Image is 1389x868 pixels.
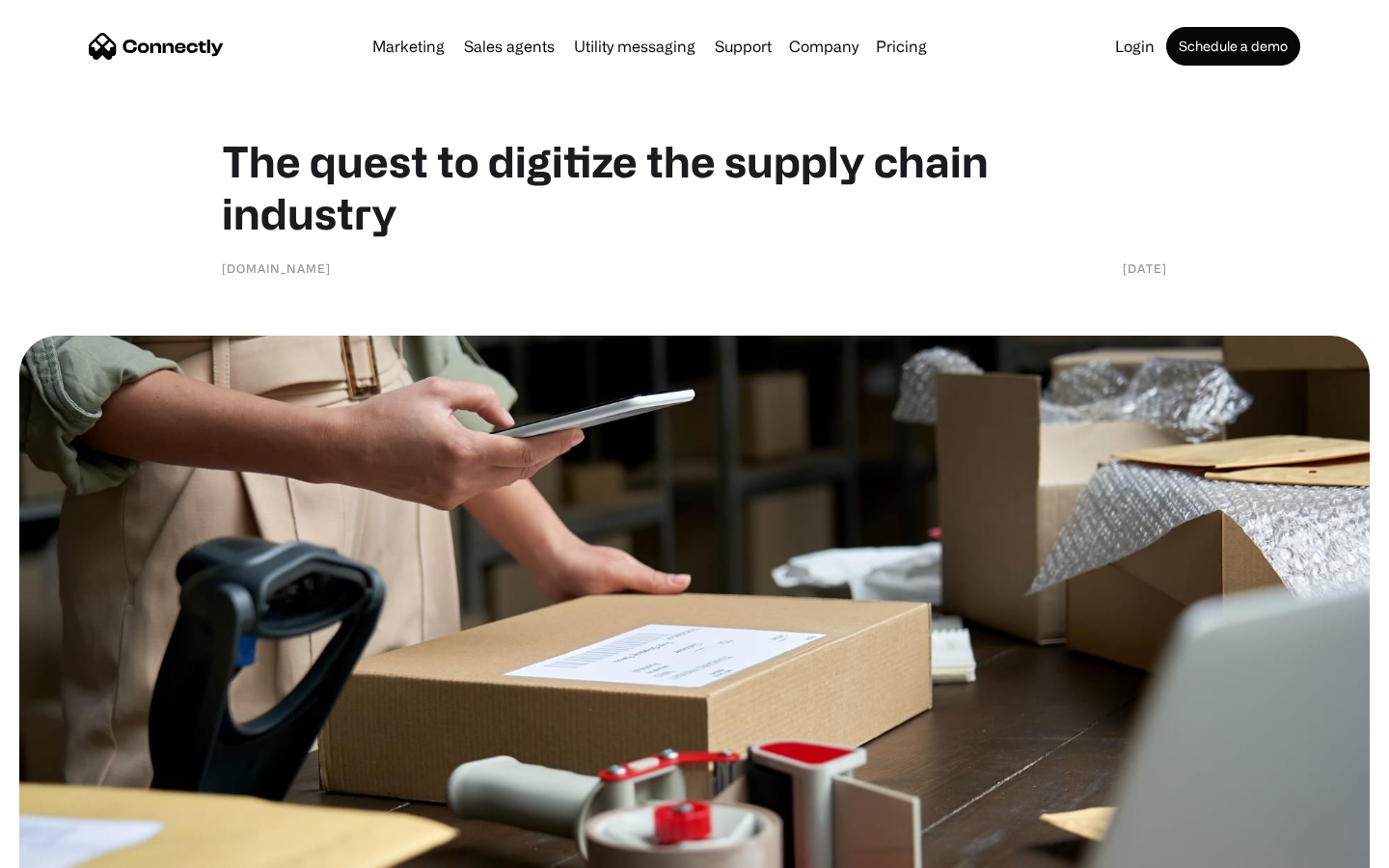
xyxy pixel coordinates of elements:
[39,834,116,861] ul: Language list
[789,33,858,60] div: Company
[566,39,703,54] a: Utility messaging
[868,39,935,54] a: Pricing
[707,39,779,54] a: Support
[222,135,1167,239] h1: The quest to digitize the supply chain industry
[1123,258,1167,278] div: [DATE]
[1107,39,1162,54] a: Login
[365,39,452,54] a: Marketing
[456,39,562,54] a: Sales agents
[19,834,116,861] aside: Language selected: English
[1166,27,1300,66] a: Schedule a demo
[222,258,331,278] div: [DOMAIN_NAME]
